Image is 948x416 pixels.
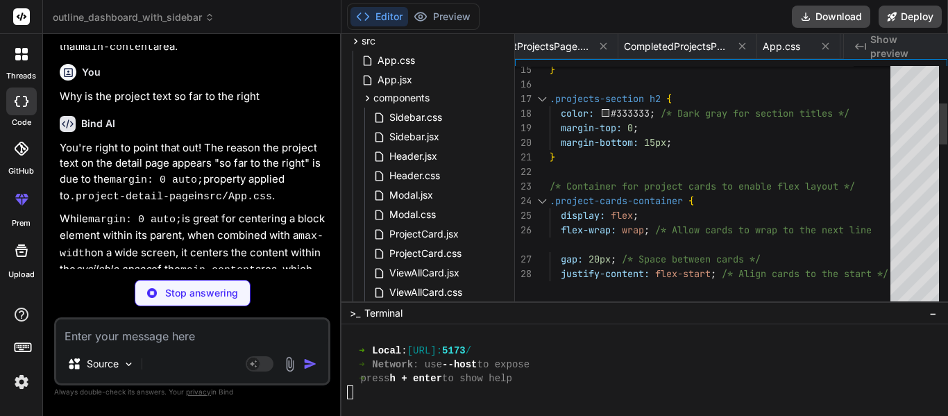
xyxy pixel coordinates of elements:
[655,267,711,280] span: flex-start
[515,223,532,238] div: 26
[8,269,35,281] label: Upload
[69,191,194,203] code: .project-detail-page
[655,224,872,236] span: /* Allow cards to wrap to the next line
[180,265,255,276] code: main-content
[350,306,360,320] span: >_
[633,122,638,134] span: ;
[186,388,211,396] span: privacy
[60,140,328,206] p: You're right to point that out! The reason the project text on the detail page appears "so far to...
[8,165,34,177] label: GitHub
[466,344,471,358] span: /
[60,211,328,310] p: While is great for centering a block element within its parent, when combined with a on a wide sc...
[110,174,203,186] code: margin: 0 auto;
[627,122,633,134] span: 0
[870,33,937,60] span: Show preview
[359,358,360,372] span: ➜
[401,344,407,358] span: :
[407,344,442,358] span: [URL]:
[515,252,532,267] div: 27
[485,40,589,53] span: RecentProjectsPage.jsx
[54,385,330,399] p: Always double-check its answers. Your in Bind
[60,89,328,105] p: Why is the project text so far to the right
[372,344,401,358] span: Local
[722,267,888,280] span: /* Align cards to the start */
[666,136,672,149] span: ;
[373,91,430,105] span: components
[650,107,656,119] span: ;
[388,128,441,145] span: Sidebar.jsx
[589,253,611,265] span: 20px
[611,107,650,119] span: #333333
[165,286,238,300] p: Stop answering
[666,92,672,105] span: {
[515,165,532,179] div: 22
[442,358,477,372] span: --host
[303,357,317,371] img: icon
[622,253,761,265] span: /* Space between cards */
[550,180,827,192] span: /* Container for project cards to enable flex layo
[81,117,115,131] h6: Bind AI
[929,306,937,320] span: −
[550,151,555,163] span: }
[515,194,532,208] div: 24
[60,231,323,260] code: max-width
[372,358,413,372] span: Network
[611,209,633,222] span: flex
[711,267,716,280] span: ;
[388,245,463,262] span: ProjectCard.css
[644,136,666,149] span: 15px
[661,107,850,119] span: /* Dark gray for section titles */
[376,52,416,69] span: App.css
[442,372,512,385] span: to show help
[12,117,31,128] label: code
[550,194,683,207] span: .project-cards-container
[561,136,638,149] span: margin-bottom:
[561,253,583,265] span: gap:
[53,10,214,24] span: outline_dashboard_with_sidebar
[650,92,661,105] span: h2
[688,194,694,207] span: {
[12,217,31,229] label: prem
[763,40,800,53] span: App.css
[10,370,33,394] img: settings
[359,344,360,358] span: ➜
[792,6,870,28] button: Download
[561,224,616,236] span: flex-wrap:
[611,253,616,265] span: ;
[561,267,650,280] span: justify-content:
[477,358,530,372] span: to expose
[78,42,153,53] code: main-content
[6,70,36,82] label: threads
[203,191,272,203] code: src/App.css
[88,214,182,226] code: margin: 0 auto;
[388,167,441,184] span: Header.css
[515,150,532,165] div: 21
[362,34,375,48] span: src
[388,226,460,242] span: ProjectCard.jsx
[82,65,101,79] h6: You
[389,372,442,385] span: h + enter
[442,344,466,358] span: 5173
[624,40,728,53] span: CompletedProjectsPage.jsx
[515,77,532,92] div: 16
[827,180,855,192] span: ut */
[388,206,437,223] span: Modal.css
[622,224,644,236] span: wrap
[364,306,403,320] span: Terminal
[515,106,532,121] div: 18
[533,92,551,106] div: Click to collapse the range.
[388,284,464,301] span: ViewAllCard.css
[388,109,443,126] span: Sidebar.css
[515,92,532,106] div: 17
[515,135,532,150] div: 20
[515,179,532,194] div: 23
[879,6,942,28] button: Deploy
[515,208,532,223] div: 25
[413,358,442,372] span: : use
[561,122,622,134] span: margin-top:
[360,372,389,385] span: press
[515,121,532,135] div: 19
[359,372,360,385] span: ➜
[561,209,605,222] span: display:
[408,7,476,26] button: Preview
